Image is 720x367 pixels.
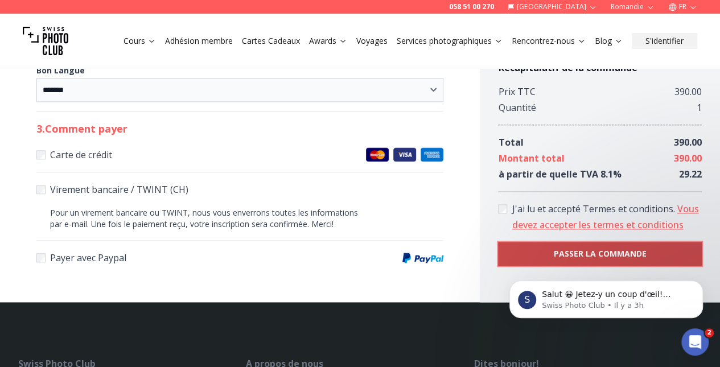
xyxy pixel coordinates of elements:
input: Carte de créditMaster CardsVisaAmerican Express [36,150,46,159]
b: PASSER LA COMMANDE [554,248,647,259]
img: Paypal [402,253,443,263]
h2: 3 . Comment payer [36,121,443,137]
select: Bon Langue [36,78,443,102]
input: Accept terms [498,204,507,213]
a: Vous devez accepter les termes et conditions [512,203,698,231]
iframe: Intercom live chat [681,328,709,356]
a: Blog [595,35,623,47]
span: 2 [705,328,714,337]
a: Rencontrez-nous [512,35,586,47]
button: PASSER LA COMMANDE [498,242,702,266]
button: Voyages [352,33,392,49]
div: 1 [697,100,702,116]
a: Voyages [356,35,388,47]
button: Blog [590,33,627,49]
button: S'identifier [632,33,697,49]
img: American Express [421,147,443,162]
input: Payer avec PaypalPaypal [36,253,46,262]
a: Cartes Cadeaux [242,35,300,47]
button: Rencontrez-nous [507,33,590,49]
img: Master Cards [366,147,389,162]
div: Quantité [498,100,536,116]
b: Bon Langue [36,65,85,76]
a: 058 51 00 270 [449,2,494,11]
img: Swiss photo club [23,18,68,64]
a: Adhésion membre [165,35,233,47]
div: Prix TTC [498,84,535,100]
button: Cours [119,33,161,49]
div: à partir de quelle TVA 8.1 % [498,166,621,182]
button: Cartes Cadeaux [237,33,305,49]
a: Cours [124,35,156,47]
a: Awards [309,35,347,47]
span: 29.22 [679,168,702,180]
button: Awards [305,33,352,49]
iframe: Intercom notifications message [492,257,720,336]
span: 390.00 [674,136,702,149]
input: Virement bancaire / TWINT (CH) [36,185,46,194]
label: Payer avec Paypal [36,250,443,266]
div: Montant total [498,150,564,166]
p: Pour un virement bancaire ou TWINT, nous vous enverrons toutes les informations par e-mail. Une f... [36,207,364,230]
div: 390.00 [674,84,702,100]
a: Services photographiques [397,35,503,47]
button: Services photographiques [392,33,507,49]
span: J'ai lu et accepté Termes et conditions . [512,203,677,215]
label: Carte de crédit [36,147,443,163]
img: Visa [393,147,416,162]
span: 390.00 [674,152,702,164]
div: Total [498,134,523,150]
button: Adhésion membre [161,33,237,49]
label: Virement bancaire / TWINT (CH) [36,182,443,197]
